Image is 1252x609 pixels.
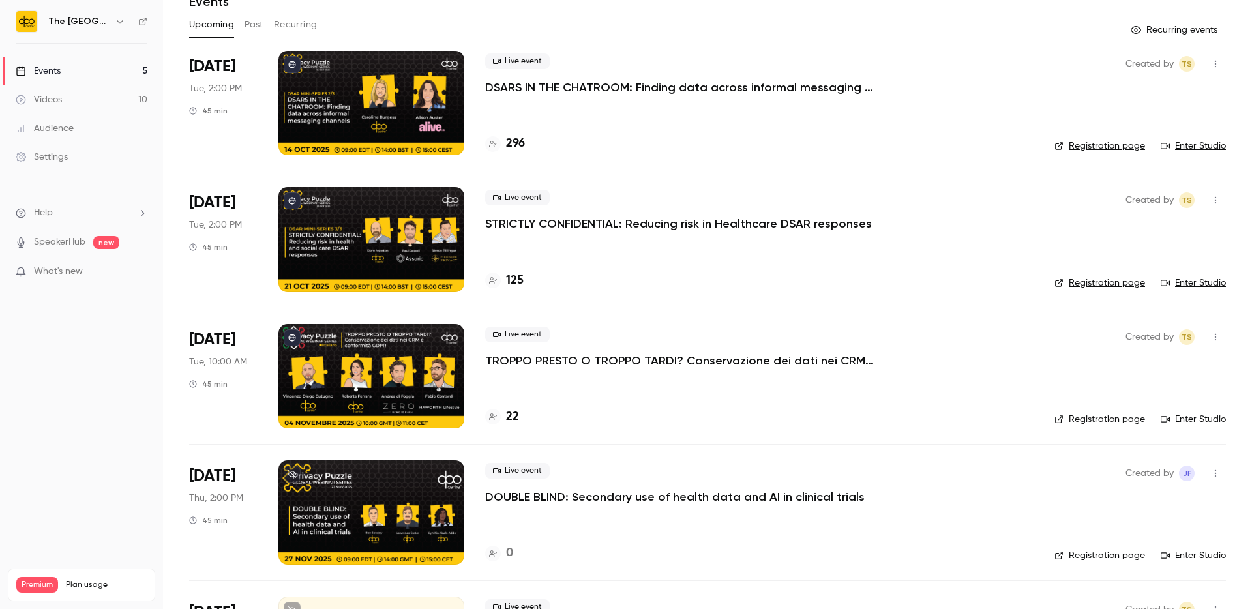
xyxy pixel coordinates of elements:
[189,324,258,428] div: Nov 4 Tue, 10:00 AM (Europe/London)
[66,580,147,590] span: Plan usage
[1054,276,1145,290] a: Registration page
[485,53,550,69] span: Live event
[485,135,525,153] a: 296
[1182,56,1192,72] span: TS
[1179,329,1195,345] span: Taylor Swann
[485,190,550,205] span: Live event
[189,466,235,486] span: [DATE]
[485,272,524,290] a: 125
[485,463,550,479] span: Live event
[274,14,318,35] button: Recurring
[189,106,228,116] div: 45 min
[1161,549,1226,562] a: Enter Studio
[1161,413,1226,426] a: Enter Studio
[34,235,85,249] a: SpeakerHub
[1125,329,1174,345] span: Created by
[34,265,83,278] span: What's new
[189,218,242,231] span: Tue, 2:00 PM
[189,242,228,252] div: 45 min
[189,14,234,35] button: Upcoming
[1054,140,1145,153] a: Registration page
[189,460,258,565] div: Nov 27 Thu, 2:00 PM (Europe/London)
[245,14,263,35] button: Past
[1182,192,1192,208] span: TS
[16,151,68,164] div: Settings
[189,187,258,291] div: Oct 21 Tue, 2:00 PM (Europe/London)
[1125,192,1174,208] span: Created by
[485,408,519,426] a: 22
[485,80,876,95] a: DSARS IN THE CHATROOM: Finding data across informal messaging channels
[1125,20,1226,40] button: Recurring events
[1125,466,1174,481] span: Created by
[1183,466,1191,481] span: JF
[93,236,119,249] span: new
[189,329,235,350] span: [DATE]
[16,65,61,78] div: Events
[1125,56,1174,72] span: Created by
[189,492,243,505] span: Thu, 2:00 PM
[48,15,110,28] h6: The [GEOGRAPHIC_DATA]
[506,544,513,562] h4: 0
[16,11,37,32] img: The DPO Centre
[485,489,865,505] a: DOUBLE BLIND: Secondary use of health data and AI in clinical trials
[189,355,247,368] span: Tue, 10:00 AM
[1054,413,1145,426] a: Registration page
[506,408,519,426] h4: 22
[1179,56,1195,72] span: Taylor Swann
[16,577,58,593] span: Premium
[1161,140,1226,153] a: Enter Studio
[16,122,74,135] div: Audience
[189,56,235,77] span: [DATE]
[1179,466,1195,481] span: Joel Fisk
[485,216,872,231] a: STRICTLY CONFIDENTIAL: Reducing risk in Healthcare DSAR responses
[485,544,513,562] a: 0
[189,192,235,213] span: [DATE]
[16,206,147,220] li: help-dropdown-opener
[189,379,228,389] div: 45 min
[189,82,242,95] span: Tue, 2:00 PM
[189,51,258,155] div: Oct 14 Tue, 2:00 PM (Europe/London)
[485,353,876,368] a: TROPPO PRESTO O TROPPO TARDI? Conservazione dei dati nei CRM e conformità GDPR
[16,93,62,106] div: Videos
[1182,329,1192,345] span: TS
[1054,549,1145,562] a: Registration page
[34,206,53,220] span: Help
[1161,276,1226,290] a: Enter Studio
[506,135,525,153] h4: 296
[189,515,228,526] div: 45 min
[506,272,524,290] h4: 125
[485,327,550,342] span: Live event
[1179,192,1195,208] span: Taylor Swann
